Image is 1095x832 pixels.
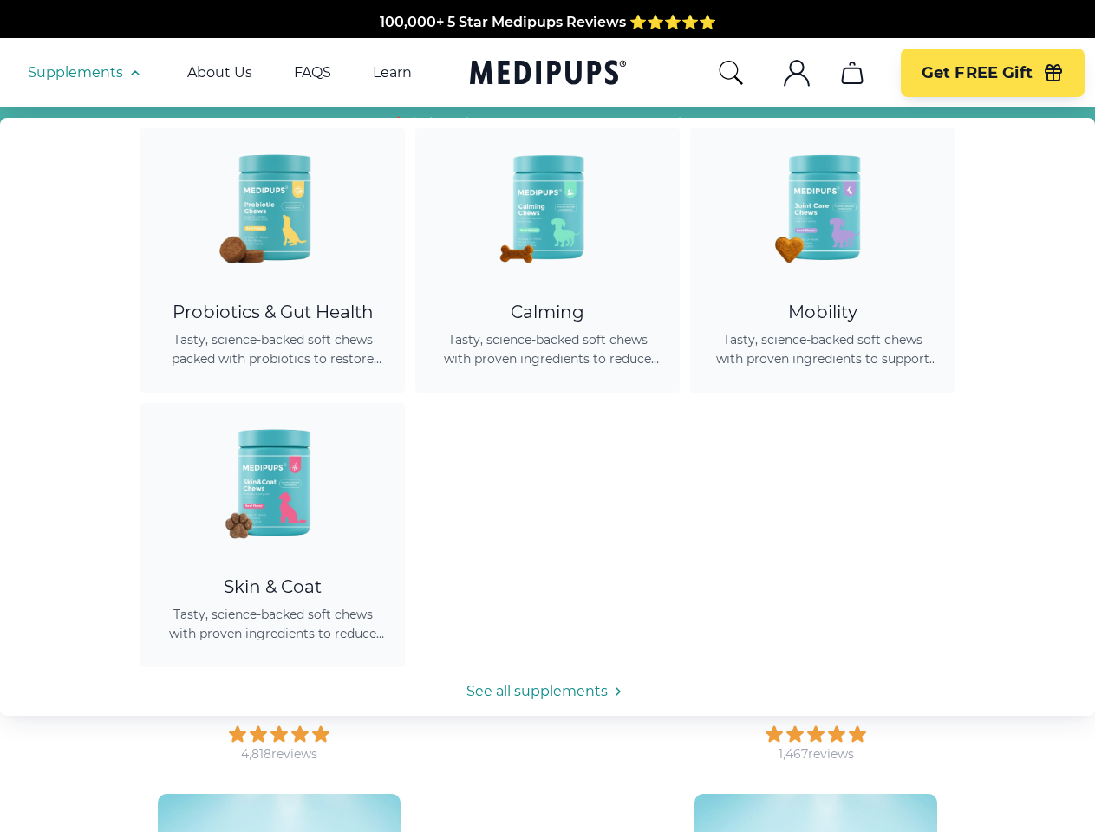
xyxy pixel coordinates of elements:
span: Supplements [28,64,123,81]
div: Calming [436,302,659,323]
span: Tasty, science-backed soft chews with proven ingredients to reduce shedding, promote healthy skin... [161,605,384,643]
span: 100,000+ 5 Star Medipups Reviews ⭐️⭐️⭐️⭐️⭐️ [380,10,716,26]
img: Calming Dog Chews - Medipups [470,128,626,284]
a: Learn [373,64,412,81]
span: Made In The [GEOGRAPHIC_DATA] from domestic & globally sourced ingredients [259,30,836,47]
div: Mobility [711,302,934,323]
a: Medipups [470,56,626,92]
a: Joint Care Chews - MedipupsMobilityTasty, science-backed soft chews with proven ingredients to su... [690,128,955,393]
button: search [717,59,745,87]
button: Supplements [28,62,146,83]
a: Skin & Coat Chews - MedipupsSkin & CoatTasty, science-backed soft chews with proven ingredients t... [140,403,405,667]
span: Tasty, science-backed soft chews with proven ingredients to support joint health, improve mobilit... [711,330,934,368]
div: 4,818 reviews [241,746,317,763]
div: Probiotics & Gut Health [161,302,384,323]
a: Calming Dog Chews - MedipupsCalmingTasty, science-backed soft chews with proven ingredients to re... [415,128,680,393]
span: Get FREE Gift [922,63,1033,83]
button: account [776,52,818,94]
a: FAQS [294,64,331,81]
a: About Us [187,64,252,81]
button: cart [831,52,873,94]
img: Joint Care Chews - Medipups [745,128,901,284]
button: Get FREE Gift [901,49,1085,97]
a: Probiotic Dog Chews - MedipupsProbiotics & Gut HealthTasty, science-backed soft chews packed with... [140,128,405,393]
div: 1,467 reviews [779,746,854,763]
span: Tasty, science-backed soft chews with proven ingredients to reduce anxiety, promote relaxation, a... [436,330,659,368]
img: Probiotic Dog Chews - Medipups [195,128,351,284]
img: Skin & Coat Chews - Medipups [195,403,351,559]
div: Skin & Coat [161,576,384,598]
span: Tasty, science-backed soft chews packed with probiotics to restore gut balance, ease itching, sup... [161,330,384,368]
